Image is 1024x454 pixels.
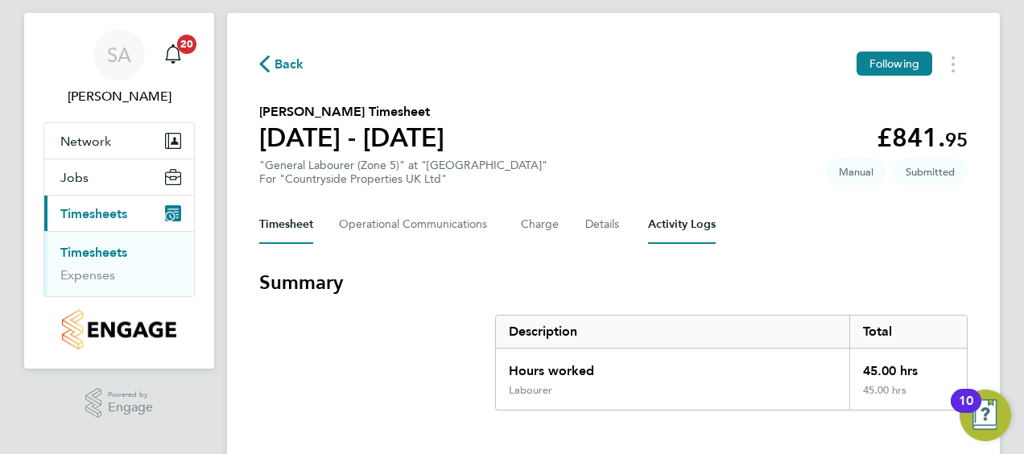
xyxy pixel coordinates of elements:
[849,316,967,348] div: Total
[44,123,194,159] button: Network
[108,401,153,415] span: Engage
[60,267,115,283] a: Expenses
[339,205,495,244] button: Operational Communications
[275,55,304,74] span: Back
[259,122,444,154] h1: [DATE] - [DATE]
[157,29,189,80] a: 20
[877,122,968,153] app-decimal: £841.
[259,54,304,74] button: Back
[509,384,552,397] div: Labourer
[259,172,547,186] div: For "Countryside Properties UK Ltd"
[259,159,547,186] div: "General Labourer (Zone 5)" at "[GEOGRAPHIC_DATA]"
[495,315,968,411] div: Summary
[945,128,968,151] span: 95
[85,388,154,419] a: Powered byEngage
[177,35,196,54] span: 20
[869,56,919,71] span: Following
[648,205,716,244] button: Activity Logs
[62,310,175,349] img: countryside-properties-logo-retina.png
[60,245,127,260] a: Timesheets
[44,159,194,195] button: Jobs
[108,388,153,402] span: Powered by
[24,13,214,369] nav: Main navigation
[107,44,131,65] span: SA
[521,205,559,244] button: Charge
[60,170,89,185] span: Jobs
[259,205,313,244] button: Timesheet
[585,205,622,244] button: Details
[826,159,886,185] span: This timesheet was manually created.
[60,206,127,221] span: Timesheets
[849,384,967,410] div: 45.00 hrs
[849,349,967,384] div: 45.00 hrs
[259,270,968,295] h3: Summary
[259,102,444,122] h2: [PERSON_NAME] Timesheet
[857,52,932,76] button: Following
[893,159,968,185] span: This timesheet is Submitted.
[44,231,194,296] div: Timesheets
[43,310,195,349] a: Go to home page
[496,316,849,348] div: Description
[959,401,973,422] div: 10
[60,134,111,149] span: Network
[43,29,195,106] a: SA[PERSON_NAME]
[496,349,849,384] div: Hours worked
[44,196,194,231] button: Timesheets
[960,390,1011,441] button: Open Resource Center, 10 new notifications
[43,87,195,106] span: Saqib Amin
[939,52,968,76] button: Timesheets Menu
